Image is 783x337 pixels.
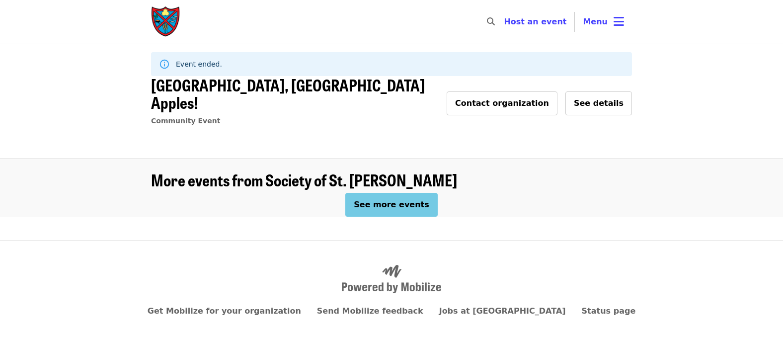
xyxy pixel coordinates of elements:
input: Search [501,10,509,34]
a: Get Mobilize for your organization [148,306,301,316]
i: bars icon [614,14,624,29]
a: Host an event [504,17,566,26]
span: [GEOGRAPHIC_DATA], [GEOGRAPHIC_DATA] Apples! [151,73,425,114]
span: Contact organization [455,98,549,108]
nav: Primary footer navigation [151,305,632,317]
span: More events from Society of St. [PERSON_NAME] [151,168,457,191]
img: Powered by Mobilize [342,265,441,294]
a: Send Mobilize feedback [317,306,423,316]
i: search icon [487,17,495,26]
button: See details [565,91,632,115]
button: Contact organization [447,91,557,115]
span: See more events [354,200,429,209]
span: Event ended. [176,60,222,68]
a: See more events [345,200,437,209]
span: See details [574,98,624,108]
a: Community Event [151,117,220,125]
button: Toggle account menu [575,10,632,34]
span: Menu [583,17,608,26]
img: Society of St. Andrew - Home [151,6,181,38]
button: See more events [345,193,437,217]
a: Status page [582,306,636,316]
a: Jobs at [GEOGRAPHIC_DATA] [439,306,566,316]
